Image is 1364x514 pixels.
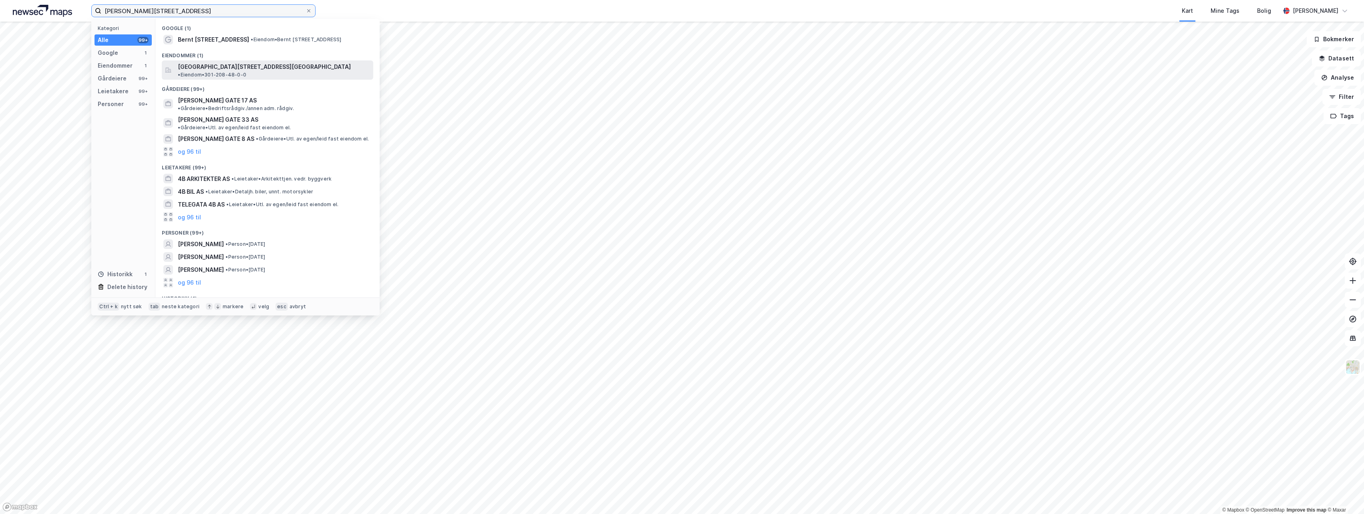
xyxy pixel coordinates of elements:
div: nytt søk [121,303,142,310]
span: • [225,254,228,260]
span: • [231,176,234,182]
div: Kontrollprogram for chat [1324,476,1364,514]
div: Gårdeiere [98,74,127,83]
div: 99+ [137,88,149,94]
iframe: Chat Widget [1324,476,1364,514]
span: Gårdeiere • Utl. av egen/leid fast eiendom el. [178,124,291,131]
span: Gårdeiere • Utl. av egen/leid fast eiendom el. [256,136,369,142]
span: [PERSON_NAME] GATE 17 AS [178,96,257,105]
div: Delete history [107,282,147,292]
div: Kategori [98,25,152,31]
div: Mine Tags [1211,6,1239,16]
img: logo.a4113a55bc3d86da70a041830d287a7e.svg [13,5,72,17]
div: Bolig [1257,6,1271,16]
button: og 96 til [178,212,201,222]
span: • [178,105,180,111]
button: og 96 til [178,147,201,157]
span: [GEOGRAPHIC_DATA][STREET_ADDRESS][GEOGRAPHIC_DATA] [178,62,351,72]
span: 4B BIL AS [178,187,204,197]
span: [PERSON_NAME] GATE 33 AS [178,115,258,124]
div: markere [223,303,243,310]
span: • [178,72,180,78]
div: Google (1) [155,19,380,33]
div: 1 [142,50,149,56]
div: 99+ [137,37,149,43]
span: • [225,267,228,273]
span: Gårdeiere • Bedriftsrådgiv./annen adm. rådgiv. [178,105,294,112]
div: Personer (99+) [155,223,380,238]
div: Alle [98,35,109,45]
span: Person • [DATE] [225,241,265,247]
button: og 96 til [178,278,201,287]
span: • [178,124,180,131]
div: Historikk [98,269,133,279]
div: avbryt [290,303,306,310]
div: Kart [1182,6,1193,16]
div: neste kategori [162,303,199,310]
a: Mapbox homepage [2,502,38,512]
input: Søk på adresse, matrikkel, gårdeiere, leietakere eller personer [101,5,306,17]
span: [PERSON_NAME] [178,239,224,249]
span: Eiendom • 301-208-48-0-0 [178,72,246,78]
span: [PERSON_NAME] GATE 8 AS [178,134,254,144]
span: Person • [DATE] [225,267,265,273]
button: Filter [1322,89,1361,105]
div: Leietakere [98,86,129,96]
div: esc [276,303,288,311]
div: [PERSON_NAME] [1293,6,1338,16]
div: Ctrl + k [98,303,119,311]
span: • [205,189,208,195]
div: tab [149,303,161,311]
div: 1 [142,62,149,69]
div: Eiendommer [98,61,133,70]
span: • [225,241,228,247]
div: 99+ [137,101,149,107]
div: velg [258,303,269,310]
span: [PERSON_NAME] [178,252,224,262]
div: Historikk (1) [155,289,380,303]
span: • [226,201,229,207]
a: Mapbox [1222,507,1244,513]
span: • [251,36,253,42]
span: Leietaker • Arkitekttjen. vedr. byggverk [231,176,332,182]
span: Person • [DATE] [225,254,265,260]
div: Personer [98,99,124,109]
button: Tags [1324,108,1361,124]
div: Eiendommer (1) [155,46,380,60]
div: 99+ [137,75,149,82]
span: 4B ARKITEKTER AS [178,174,230,184]
a: OpenStreetMap [1246,507,1285,513]
img: Z [1345,359,1360,375]
span: TELEGATA 4B AS [178,200,225,209]
div: Google [98,48,118,58]
span: • [256,136,258,142]
span: Bernt [STREET_ADDRESS] [178,35,249,44]
div: Leietakere (99+) [155,158,380,173]
span: Eiendom • Bernt [STREET_ADDRESS] [251,36,341,43]
button: Analyse [1314,70,1361,86]
div: Gårdeiere (99+) [155,80,380,94]
button: Datasett [1312,50,1361,66]
a: Improve this map [1287,507,1326,513]
span: [PERSON_NAME] [178,265,224,275]
span: Leietaker • Detaljh. biler, unnt. motorsykler [205,189,313,195]
button: Bokmerker [1307,31,1361,47]
div: 1 [142,271,149,277]
span: Leietaker • Utl. av egen/leid fast eiendom el. [226,201,338,208]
